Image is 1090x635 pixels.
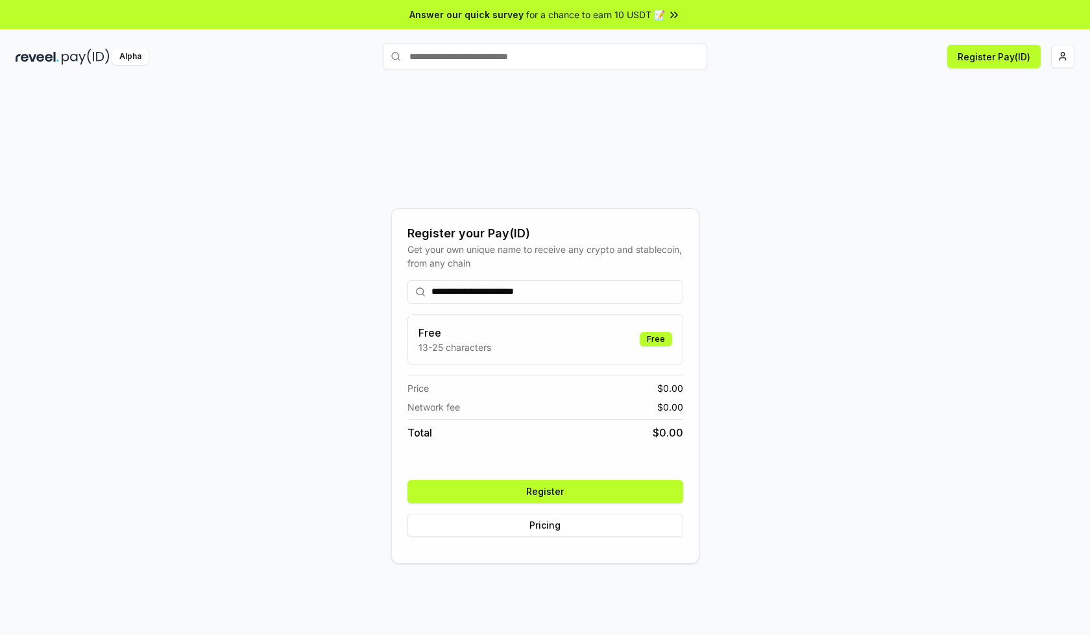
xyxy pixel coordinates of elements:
img: pay_id [62,49,110,65]
div: Get your own unique name to receive any crypto and stablecoin, from any chain [407,243,683,270]
span: for a chance to earn 10 USDT 📝 [526,8,665,21]
img: reveel_dark [16,49,59,65]
button: Pricing [407,514,683,537]
span: $ 0.00 [653,425,683,440]
span: Price [407,381,429,395]
span: Network fee [407,400,460,414]
span: Total [407,425,432,440]
div: Register your Pay(ID) [407,224,683,243]
button: Register Pay(ID) [947,45,1041,68]
span: $ 0.00 [657,381,683,395]
span: Answer our quick survey [409,8,524,21]
span: $ 0.00 [657,400,683,414]
h3: Free [418,325,491,341]
p: 13-25 characters [418,341,491,354]
button: Register [407,480,683,503]
div: Free [640,332,672,346]
div: Alpha [112,49,149,65]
